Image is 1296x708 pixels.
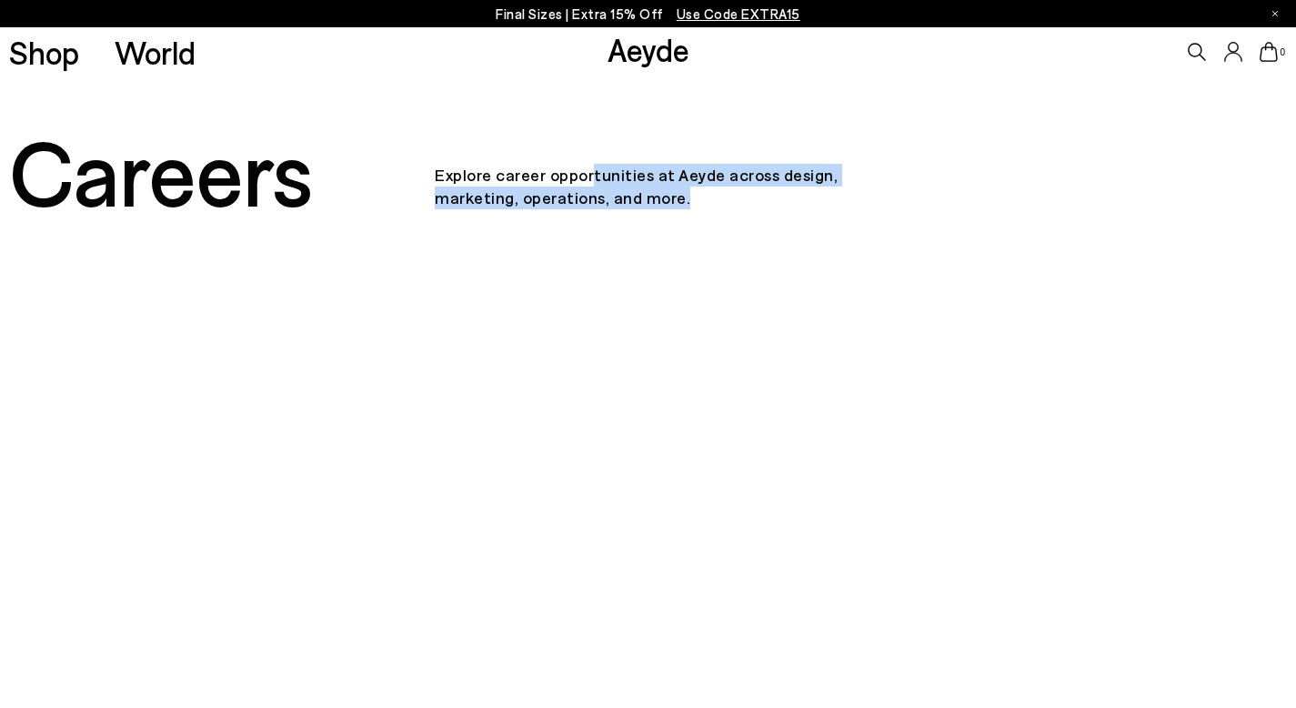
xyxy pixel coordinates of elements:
[608,30,689,68] a: Aeyde
[677,5,800,22] span: Navigate to /collections/ss25-final-sizes
[9,36,79,68] a: Shop
[9,120,435,220] div: Careers
[1260,42,1278,62] a: 0
[435,131,860,209] p: Explore career opportunities at Aeyde across design, marketing, operations, and more.
[115,36,196,68] a: World
[496,3,800,25] p: Final Sizes | Extra 15% Off
[1278,47,1287,57] span: 0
